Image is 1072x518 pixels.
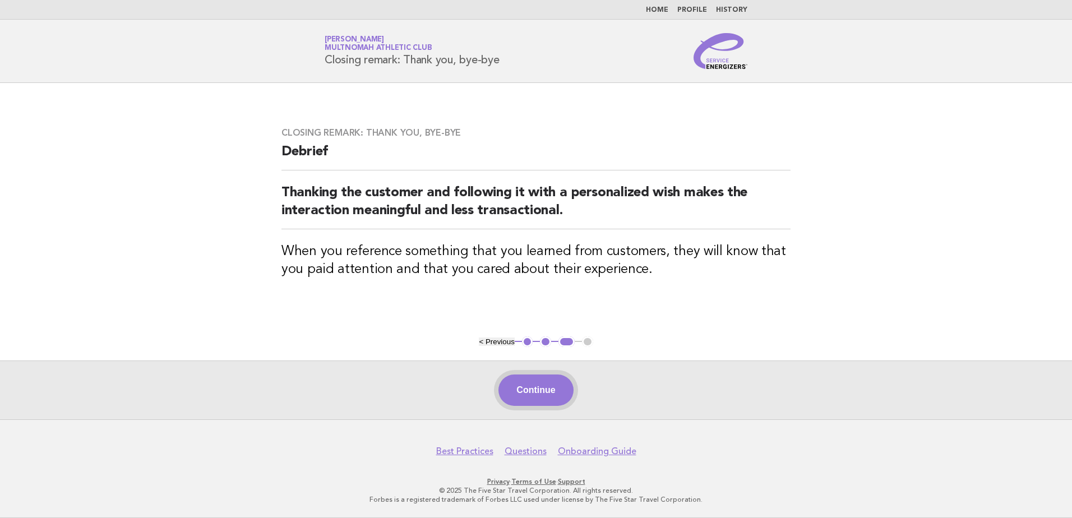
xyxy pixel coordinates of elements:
[193,477,879,486] p: · ·
[498,374,573,406] button: Continue
[325,36,432,52] a: [PERSON_NAME]Multnomah Athletic Club
[694,33,747,69] img: Service Energizers
[558,446,636,457] a: Onboarding Guide
[479,337,514,346] button: < Previous
[281,143,791,170] h2: Debrief
[505,446,547,457] a: Questions
[281,127,791,138] h3: Closing remark: Thank you, bye-bye
[646,7,668,13] a: Home
[193,495,879,504] p: Forbes is a registered trademark of Forbes LLC used under license by The Five Star Travel Corpora...
[677,7,707,13] a: Profile
[522,336,533,348] button: 1
[487,478,510,485] a: Privacy
[511,478,556,485] a: Terms of Use
[716,7,747,13] a: History
[558,478,585,485] a: Support
[325,36,500,66] h1: Closing remark: Thank you, bye-bye
[558,336,575,348] button: 3
[540,336,551,348] button: 2
[325,45,432,52] span: Multnomah Athletic Club
[436,446,493,457] a: Best Practices
[281,243,791,279] h3: When you reference something that you learned from customers, they will know that you paid attent...
[193,486,879,495] p: © 2025 The Five Star Travel Corporation. All rights reserved.
[281,184,791,229] h2: Thanking the customer and following it with a personalized wish makes the interaction meaningful ...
